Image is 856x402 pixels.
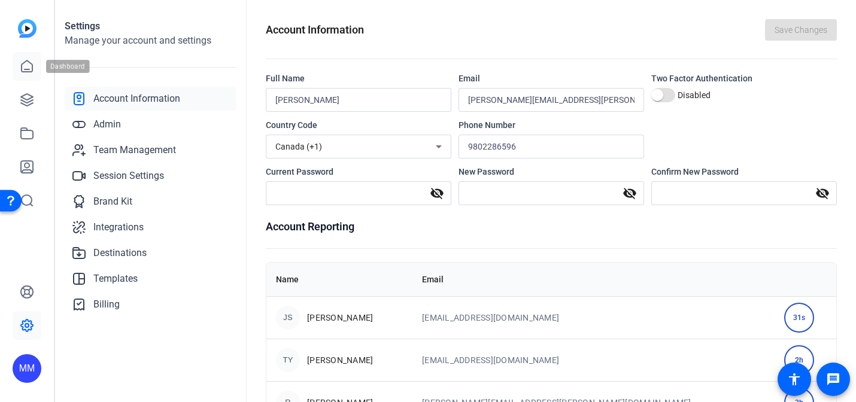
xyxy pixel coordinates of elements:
span: Account Information [93,92,180,106]
div: Confirm New Password [651,166,837,178]
a: Brand Kit [65,190,236,214]
a: Admin [65,112,236,136]
input: Enter your name... [275,93,442,107]
span: [PERSON_NAME] [307,354,373,366]
mat-icon: accessibility [787,372,802,386]
a: Team Management [65,138,236,162]
mat-icon: visibility_off [615,186,644,200]
th: Name [266,263,412,296]
span: Templates [93,272,138,286]
span: Billing [93,297,120,312]
a: Destinations [65,241,236,265]
div: Two Factor Authentication [651,72,837,84]
span: Team Management [93,143,176,157]
span: Admin [93,117,121,132]
span: Canada (+1) [275,142,322,151]
mat-icon: visibility_off [808,186,837,200]
td: [EMAIL_ADDRESS][DOMAIN_NAME] [412,339,775,381]
a: Account Information [65,87,236,111]
div: TY [276,348,300,372]
h2: Manage your account and settings [65,33,236,48]
label: Disabled [675,89,711,101]
span: Destinations [93,246,147,260]
mat-icon: visibility_off [423,186,451,200]
div: Phone Number [459,119,644,131]
a: Billing [65,293,236,316]
span: Brand Kit [93,194,132,209]
div: 31s [784,303,814,333]
h1: Settings [65,19,236,33]
div: Dashboard [46,59,94,74]
span: Session Settings [93,169,164,183]
span: Integrations [93,220,144,234]
td: [EMAIL_ADDRESS][DOMAIN_NAME] [412,296,775,339]
div: Current Password [266,166,451,178]
input: Enter your phone number... [468,139,635,154]
div: New Password [459,166,644,178]
div: 2h [784,345,814,375]
div: Email [459,72,644,84]
div: Full Name [266,72,451,84]
span: [PERSON_NAME] [307,312,373,324]
th: Email [412,263,775,296]
a: Templates [65,267,236,291]
div: Country Code [266,119,451,131]
mat-icon: message [826,372,840,386]
a: Integrations [65,215,236,239]
img: blue-gradient.svg [18,19,37,38]
div: MM [13,354,41,383]
a: Session Settings [65,164,236,188]
div: JS [276,306,300,330]
input: Enter your email... [468,93,635,107]
h1: Account Reporting [266,218,837,235]
h1: Account Information [266,22,364,38]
